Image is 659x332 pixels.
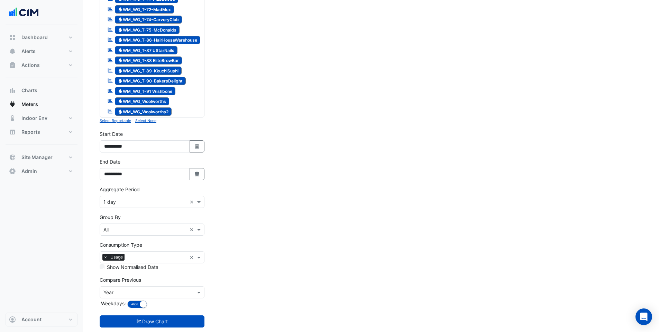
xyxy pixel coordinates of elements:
[8,6,39,19] img: Company Logo
[100,276,141,283] label: Compare Previous
[100,186,140,193] label: Aggregate Period
[6,150,77,164] button: Site Manager
[118,58,123,63] fa-icon: Water
[100,158,120,165] label: End Date
[21,101,38,108] span: Meters
[135,117,156,124] button: Select None
[6,44,77,58] button: Alerts
[190,198,195,206] span: Clear
[118,78,123,84] fa-icon: Water
[115,5,174,14] span: WM_WG_T-72-MadMex
[118,37,123,43] fa-icon: Water
[6,97,77,111] button: Meters
[115,56,182,65] span: WM_WG_T-88 EliteBrowBar
[118,88,123,94] fa-icon: Water
[107,67,113,73] fa-icon: Reportable
[107,78,113,84] fa-icon: Reportable
[6,30,77,44] button: Dashboard
[115,97,170,106] span: WM_WG_Woolworths
[21,168,37,175] span: Admin
[9,62,16,69] app-icon: Actions
[9,34,16,41] app-icon: Dashboard
[21,316,42,323] span: Account
[107,57,113,63] fa-icon: Reportable
[115,67,182,75] span: WM_WG_T-89-KkuchiSushi
[107,108,113,114] fa-icon: Reportable
[194,143,200,149] fa-icon: Select Date
[100,213,121,221] label: Group By
[115,46,178,54] span: WM_WG_T-87 UStarNails
[115,77,186,85] span: WM_WG_T-90-BakersDelight
[118,68,123,73] fa-icon: Water
[118,99,123,104] fa-icon: Water
[6,58,77,72] button: Actions
[107,16,113,22] fa-icon: Reportable
[107,26,113,32] fa-icon: Reportable
[21,62,40,69] span: Actions
[118,27,123,32] fa-icon: Water
[9,87,16,94] app-icon: Charts
[107,47,113,53] fa-icon: Reportable
[21,34,48,41] span: Dashboard
[115,87,176,95] span: WM_WG_T-91 Wishbone
[21,48,36,55] span: Alerts
[107,6,113,12] fa-icon: Reportable
[9,129,16,136] app-icon: Reports
[100,130,123,138] label: Start Date
[107,37,113,43] fa-icon: Reportable
[6,84,77,97] button: Charts
[118,17,123,22] fa-icon: Water
[118,109,123,114] fa-icon: Water
[135,119,156,123] small: Select None
[6,164,77,178] button: Admin
[194,171,200,177] fa-icon: Select Date
[6,111,77,125] button: Indoor Env
[6,125,77,139] button: Reports
[9,48,16,55] app-icon: Alerts
[115,26,180,34] span: WM_WG_T-75-McDonalds
[102,254,109,261] span: ×
[107,88,113,94] fa-icon: Reportable
[107,98,113,104] fa-icon: Reportable
[190,254,195,261] span: Clear
[115,107,172,116] span: WM_WG_Woolworths2
[190,226,195,233] span: Clear
[109,254,125,261] span: Usage
[635,308,652,325] div: Open Intercom Messenger
[9,115,16,122] app-icon: Indoor Env
[118,7,123,12] fa-icon: Water
[9,154,16,161] app-icon: Site Manager
[100,117,131,124] button: Select Reportable
[100,241,142,248] label: Consumption Type
[9,168,16,175] app-icon: Admin
[21,154,53,161] span: Site Manager
[118,47,123,53] fa-icon: Water
[6,313,77,326] button: Account
[21,129,40,136] span: Reports
[100,300,126,307] label: Weekdays:
[9,101,16,108] app-icon: Meters
[21,115,47,122] span: Indoor Env
[100,119,131,123] small: Select Reportable
[115,16,182,24] span: WM_WG_T-74-CarveryClub
[115,36,201,44] span: WM_WG_T-86-HairHouseWarehouse
[107,263,158,271] label: Show Normalised Data
[21,87,37,94] span: Charts
[100,315,204,327] button: Draw Chart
